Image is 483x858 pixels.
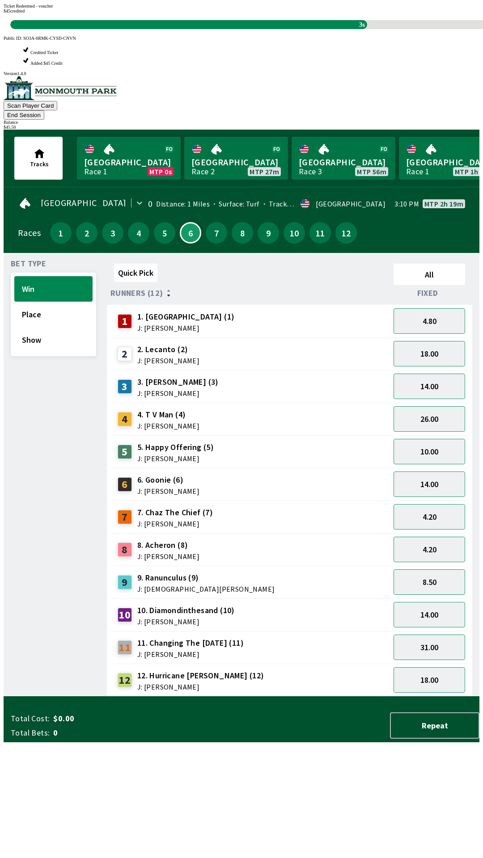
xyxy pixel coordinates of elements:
[208,230,225,236] span: 7
[118,543,132,557] div: 8
[357,19,367,31] span: 3s
[394,406,465,432] button: 26.00
[4,101,57,110] button: Scan Player Card
[30,160,49,168] span: Tracks
[114,264,157,282] button: Quick Pick
[84,156,174,168] span: [GEOGRAPHIC_DATA]
[191,168,215,175] div: Race 2
[104,230,121,236] span: 3
[118,477,132,492] div: 6
[284,222,305,244] button: 10
[420,446,438,457] span: 10.00
[137,390,219,397] span: J: [PERSON_NAME]
[260,199,339,208] span: Track Condition: Firm
[137,605,235,616] span: 10. Diamondinthesand (10)
[137,474,199,486] span: 6. Goonie (6)
[394,537,465,562] button: 4.20
[4,4,479,8] div: Ticket Redeemed - voucher
[137,324,235,332] span: J: [PERSON_NAME]
[156,230,173,236] span: 5
[4,36,479,41] div: Public ID:
[423,316,436,326] span: 4.80
[137,553,199,560] span: J: [PERSON_NAME]
[394,374,465,399] button: 14.00
[423,577,436,587] span: 8.50
[4,125,479,130] div: $ 45.50
[309,222,331,244] button: 11
[53,713,194,724] span: $0.00
[394,569,465,595] button: 8.50
[394,264,465,285] button: All
[50,222,72,244] button: 1
[137,376,219,388] span: 3. [PERSON_NAME] (3)
[423,544,436,555] span: 4.20
[420,642,438,652] span: 31.00
[118,379,132,394] div: 3
[130,230,147,236] span: 4
[11,260,46,267] span: Bet Type
[423,512,436,522] span: 4.20
[338,230,355,236] span: 12
[417,290,438,297] span: Fixed
[394,439,465,464] button: 10.00
[394,667,465,693] button: 18.00
[118,510,132,524] div: 7
[4,110,44,120] button: End Session
[210,199,260,208] span: Surface: Turf
[137,409,199,421] span: 4. T V Man (4)
[137,618,235,625] span: J: [PERSON_NAME]
[390,712,479,739] button: Repeat
[102,222,123,244] button: 3
[30,61,63,66] span: Added $45 Credit
[357,168,386,175] span: MTP 56m
[137,422,199,429] span: J: [PERSON_NAME]
[78,230,95,236] span: 2
[14,327,93,353] button: Show
[258,222,279,244] button: 9
[137,572,275,584] span: 9. Ranunculus (9)
[137,585,275,593] span: J: [DEMOGRAPHIC_DATA][PERSON_NAME]
[390,289,469,298] div: Fixed
[11,713,50,724] span: Total Cost:
[394,341,465,366] button: 18.00
[394,308,465,334] button: 4.80
[118,412,132,426] div: 4
[137,651,244,658] span: J: [PERSON_NAME]
[118,347,132,361] div: 2
[420,349,438,359] span: 18.00
[292,137,395,180] a: [GEOGRAPHIC_DATA]Race 3MTP 56m
[84,168,107,175] div: Race 1
[149,168,172,175] span: MTP 0s
[156,199,210,208] span: Distance: 1 Miles
[312,230,329,236] span: 11
[234,230,251,236] span: 8
[30,50,58,55] span: Credited Ticket
[148,200,153,207] div: 0
[137,539,199,551] span: 8. Acheron (8)
[110,290,163,297] span: Runners (12)
[394,635,465,660] button: 31.00
[394,504,465,530] button: 4.20
[420,479,438,489] span: 14.00
[420,610,438,620] span: 14.00
[137,637,244,649] span: 11. Changing The [DATE] (11)
[398,269,461,280] span: All
[14,276,93,302] button: Win
[394,602,465,627] button: 14.00
[118,608,132,622] div: 10
[22,284,85,294] span: Win
[260,230,277,236] span: 9
[118,445,132,459] div: 5
[137,507,213,518] span: 7. Chaz The Chief (7)
[299,156,388,168] span: [GEOGRAPHIC_DATA]
[335,222,357,244] button: 12
[4,120,479,125] div: Balance
[420,675,438,685] span: 18.00
[183,231,198,235] span: 6
[394,200,419,207] span: 3:10 PM
[118,673,132,687] div: 12
[137,357,199,364] span: J: [PERSON_NAME]
[137,311,235,323] span: 1. [GEOGRAPHIC_DATA] (1)
[14,302,93,327] button: Place
[76,222,97,244] button: 2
